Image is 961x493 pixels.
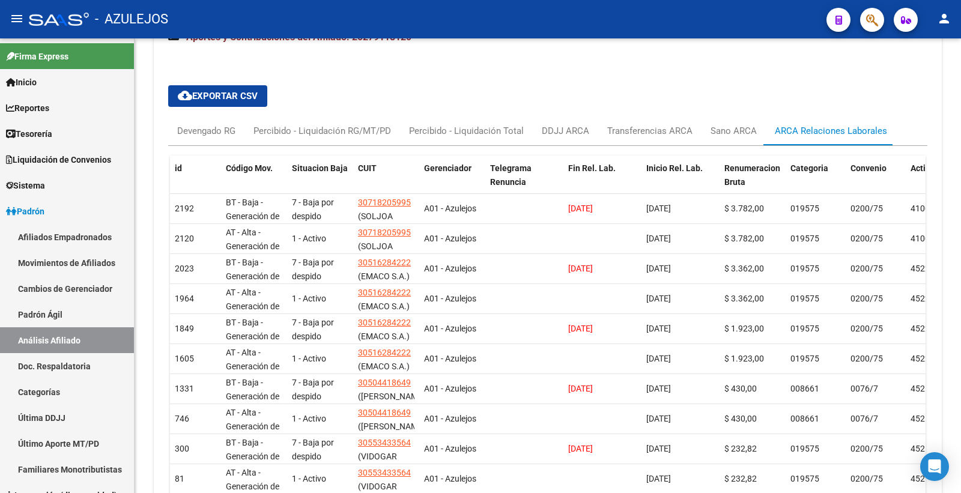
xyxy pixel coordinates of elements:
span: $ 3.362,00 [724,294,764,303]
span: 7 - Baja por despido [292,438,334,461]
span: AT - Alta - Generación de clave [226,348,279,385]
span: 019575 [790,474,819,483]
span: (EMACO S.A.) [358,271,410,281]
span: 1 - Activo [292,234,326,243]
span: 30504418649 [358,408,411,417]
span: - AZULEJOS [95,6,168,32]
div: Transferencias ARCA [607,124,693,138]
span: BT - Baja - Generación de Clave [226,378,279,415]
span: A01 - Azulejos [424,414,476,423]
span: [DATE] [568,204,593,213]
datatable-header-cell: Fin Rel. Lab. [563,156,641,208]
datatable-header-cell: Inicio Rel. Lab. [641,156,720,208]
span: 019575 [790,264,819,273]
span: Reportes [6,101,49,115]
span: 30516284222 [358,348,411,357]
span: Liquidación de Convenios [6,153,111,166]
span: 2120 [175,234,194,243]
span: 452100 [911,384,939,393]
span: 1849 [175,324,194,333]
span: 81 [175,474,184,483]
span: ([PERSON_NAME] S.A) [358,392,425,415]
span: 410011 [911,204,939,213]
span: 008661 [790,384,819,393]
span: 1 - Activo [292,294,326,303]
span: id [175,163,182,173]
span: Actividad [911,163,947,173]
span: Sistema [6,179,45,192]
span: (EMACO S.A.) [358,361,410,371]
span: A01 - Azulejos [424,354,476,363]
span: 30718205995 [358,198,411,207]
span: Situacion Baja [292,163,348,173]
span: $ 1.923,00 [724,354,764,363]
span: Categoria [790,163,828,173]
span: 0200/75 [850,234,883,243]
span: CUIT [358,163,377,173]
span: AT - Alta - Generación de clave [226,228,279,265]
span: AT - Alta - Generación de clave [226,408,279,445]
span: 0076/7 [850,414,878,423]
span: Telegrama Renuncia [490,163,532,187]
datatable-header-cell: Telegrama Renuncia [485,156,563,208]
span: A01 - Azulejos [424,294,476,303]
span: [DATE] [568,264,593,273]
span: 452200 [911,354,939,363]
button: Exportar CSV [168,85,267,107]
span: Tesorería [6,127,52,141]
span: [DATE] [646,384,671,393]
span: 30553433564 [358,438,411,447]
span: 452200 [911,264,939,273]
span: 019575 [790,234,819,243]
datatable-header-cell: Gerenciador [419,156,485,208]
span: 0200/75 [850,264,883,273]
span: 452200 [911,324,939,333]
datatable-header-cell: Categoria [786,156,846,208]
span: BT - Baja - Generación de Clave [226,258,279,295]
span: [DATE] [646,204,671,213]
span: (SOLJOA CONSTRUCCIONES) [358,241,434,265]
span: Inicio Rel. Lab. [646,163,703,173]
span: $ 232,82 [724,474,757,483]
span: A01 - Azulejos [424,324,476,333]
datatable-header-cell: Código Mov. [221,156,287,208]
span: 0076/7 [850,384,878,393]
span: 019575 [790,324,819,333]
span: [DATE] [568,384,593,393]
span: 0200/75 [850,204,883,213]
span: 1964 [175,294,194,303]
span: A01 - Azulejos [424,474,476,483]
span: [DATE] [646,294,671,303]
span: ([PERSON_NAME] S.A) [358,422,425,445]
span: 0200/75 [850,354,883,363]
span: BT - Baja - Generación de Clave [226,318,279,355]
span: 0200/75 [850,444,883,453]
span: 2023 [175,264,194,273]
datatable-header-cell: Convenio [846,156,906,208]
mat-icon: cloud_download [178,88,192,103]
span: 0200/75 [850,294,883,303]
span: [DATE] [568,324,593,333]
span: 0200/75 [850,324,883,333]
span: 30504418649 [358,378,411,387]
mat-icon: menu [10,11,24,26]
span: [DATE] [646,234,671,243]
datatable-header-cell: Situacion Baja [287,156,353,208]
span: Renumeracion Bruta [724,163,780,187]
span: Exportar CSV [178,91,258,101]
span: 452100 [911,414,939,423]
span: 019575 [790,444,819,453]
span: [DATE] [568,444,593,453]
span: 30516284222 [358,288,411,297]
span: [DATE] [646,444,671,453]
span: Fin Rel. Lab. [568,163,616,173]
span: Código Mov. [226,163,273,173]
span: 452100 [911,444,939,453]
div: Open Intercom Messenger [920,452,949,481]
span: 746 [175,414,189,423]
div: Sano ARCA [711,124,757,138]
span: Convenio [850,163,887,173]
span: 2192 [175,204,194,213]
span: [DATE] [646,354,671,363]
div: Percibido - Liquidación Total [409,124,524,138]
